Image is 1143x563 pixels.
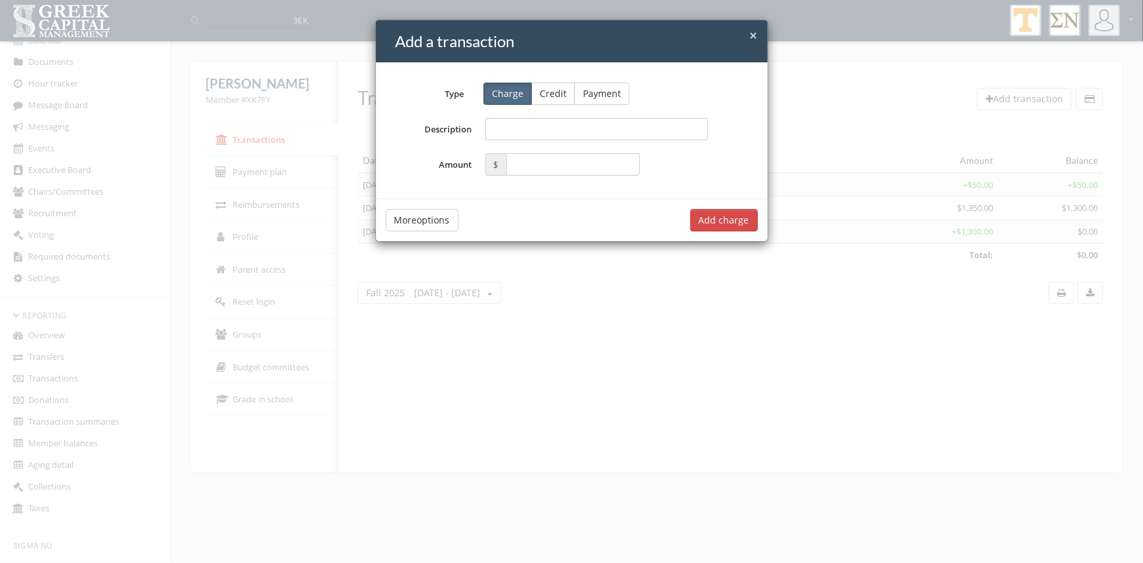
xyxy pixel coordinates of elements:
[485,153,506,176] span: $
[483,83,532,105] button: Charge
[690,209,758,231] button: Add charge
[531,83,575,105] button: Credit
[396,30,758,52] h4: Add a transaction
[386,209,459,231] button: Moreoptions
[750,26,758,45] span: ×
[386,118,479,140] label: Description
[386,153,479,176] label: Amount
[376,83,474,100] label: Type
[574,83,629,105] button: Payment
